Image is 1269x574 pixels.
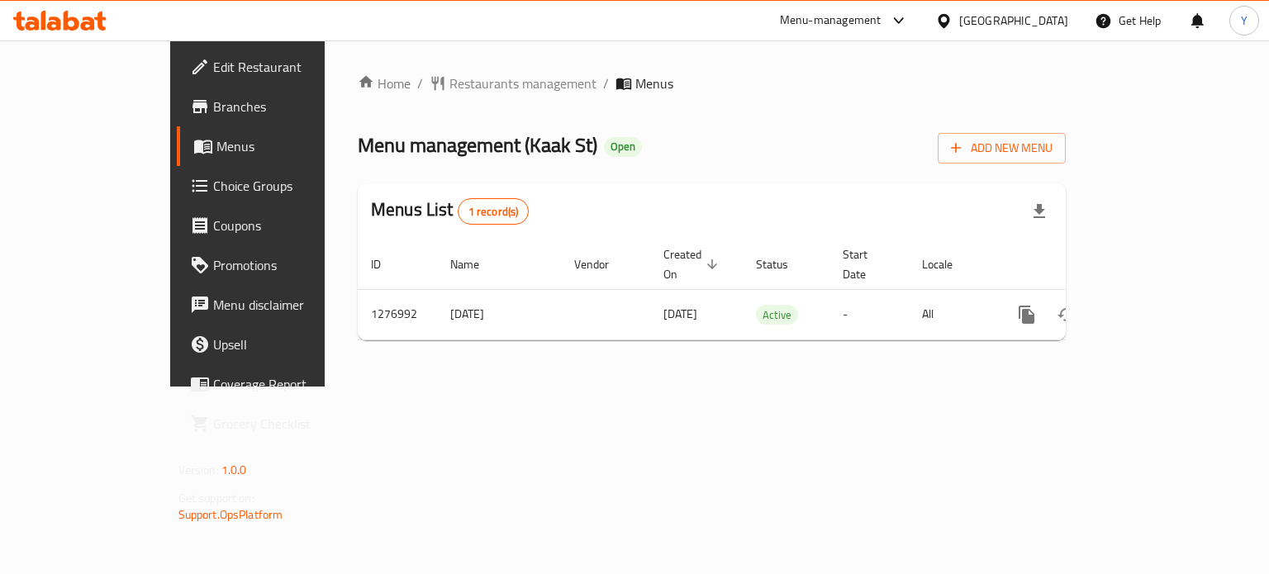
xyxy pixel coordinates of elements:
[604,137,642,157] div: Open
[216,136,369,156] span: Menus
[221,459,247,481] span: 1.0.0
[449,74,596,93] span: Restaurants management
[959,12,1068,30] div: [GEOGRAPHIC_DATA]
[635,74,673,93] span: Menus
[458,198,530,225] div: Total records count
[178,459,219,481] span: Version:
[213,295,369,315] span: Menu disclaimer
[430,74,596,93] a: Restaurants management
[213,57,369,77] span: Edit Restaurant
[604,140,642,154] span: Open
[417,74,423,93] li: /
[213,374,369,394] span: Coverage Report
[371,197,529,225] h2: Menus List
[178,504,283,525] a: Support.OpsPlatform
[177,166,383,206] a: Choice Groups
[213,334,369,354] span: Upsell
[1047,295,1086,334] button: Change Status
[177,47,383,87] a: Edit Restaurant
[178,487,254,509] span: Get support on:
[951,138,1053,159] span: Add New Menu
[358,126,597,164] span: Menu management ( Kaak St )
[358,289,437,339] td: 1276992
[177,364,383,404] a: Coverage Report
[437,289,561,339] td: [DATE]
[663,244,723,284] span: Created On
[213,414,369,434] span: Grocery Checklist
[574,254,630,274] span: Vendor
[756,305,798,325] div: Active
[177,245,383,285] a: Promotions
[213,176,369,196] span: Choice Groups
[603,74,609,93] li: /
[358,240,1179,340] table: enhanced table
[663,303,697,325] span: [DATE]
[459,204,529,220] span: 1 record(s)
[780,11,882,31] div: Menu-management
[1019,192,1059,231] div: Export file
[829,289,909,339] td: -
[756,306,798,325] span: Active
[1241,12,1248,30] span: Y
[371,254,402,274] span: ID
[177,126,383,166] a: Menus
[938,133,1066,164] button: Add New Menu
[756,254,810,274] span: Status
[994,240,1179,290] th: Actions
[922,254,974,274] span: Locale
[1007,295,1047,334] button: more
[177,206,383,245] a: Coupons
[843,244,889,284] span: Start Date
[177,87,383,126] a: Branches
[358,74,1066,93] nav: breadcrumb
[213,255,369,275] span: Promotions
[213,216,369,235] span: Coupons
[177,325,383,364] a: Upsell
[450,254,501,274] span: Name
[177,404,383,444] a: Grocery Checklist
[358,74,411,93] a: Home
[909,289,994,339] td: All
[177,285,383,325] a: Menu disclaimer
[213,97,369,116] span: Branches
